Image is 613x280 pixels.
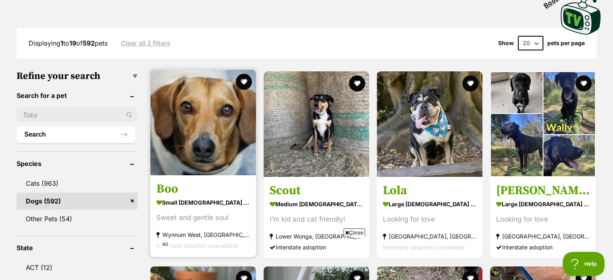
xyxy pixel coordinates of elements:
[264,71,369,177] img: Scout - Australian Kelpie Dog
[270,183,363,198] h3: Scout
[496,198,590,210] strong: large [DEMOGRAPHIC_DATA] Dog
[496,242,590,253] div: Interstate adoption
[121,39,170,47] a: Clear all 2 filters
[264,177,369,259] a: Scout medium [DEMOGRAPHIC_DATA] Dog I’m kid and cat friendly! Lower Wonga, [GEOGRAPHIC_DATA] Inte...
[150,175,256,257] a: Boo small [DEMOGRAPHIC_DATA] Dog Sweet and gentle soul Wynnum West, [GEOGRAPHIC_DATA] Interstate ...
[160,240,453,276] iframe: Advertisement
[270,198,363,210] strong: medium [DEMOGRAPHIC_DATA] Dog
[29,39,108,47] span: Displaying to of pets
[17,244,137,251] header: State
[17,175,137,192] a: Cats (963)
[83,39,95,47] strong: 592
[160,240,170,249] span: AD
[270,214,363,225] div: I’m kid and cat friendly!
[156,181,250,197] h3: Boo
[150,70,256,175] img: Boo - Dachshund (Miniature Smooth Haired) Dog
[563,252,605,276] iframe: Help Scout Beacon - Open
[496,183,590,198] h3: [PERSON_NAME]
[17,210,137,227] a: Other Pets (54)
[17,193,137,209] a: Dogs (592)
[17,127,135,143] button: Search
[547,40,585,46] label: pets per page
[383,231,476,242] strong: [GEOGRAPHIC_DATA], [GEOGRAPHIC_DATA]
[60,39,63,47] strong: 1
[270,231,363,242] strong: Lower Wonga, [GEOGRAPHIC_DATA]
[156,212,250,223] div: Sweet and gentle soul
[383,198,476,210] strong: large [DEMOGRAPHIC_DATA] Dog
[156,242,238,249] span: Interstate adoption unavailable
[377,177,482,259] a: Lola large [DEMOGRAPHIC_DATA] Dog Looking for love [GEOGRAPHIC_DATA], [GEOGRAPHIC_DATA] Interstat...
[462,75,478,91] button: favourite
[349,75,365,91] button: favourite
[17,71,137,82] h3: Refine your search
[496,231,590,242] strong: [GEOGRAPHIC_DATA], [GEOGRAPHIC_DATA]
[490,71,596,177] img: Wally - Labrador Retriever x Bull Arab Dog
[17,259,137,276] a: ACT (12)
[496,214,590,225] div: Looking for love
[69,39,76,47] strong: 19
[156,197,250,208] strong: small [DEMOGRAPHIC_DATA] Dog
[343,228,365,236] span: Close
[383,183,476,198] h3: Lola
[236,74,252,90] button: favourite
[17,107,137,122] input: Toby
[383,214,476,225] div: Looking for love
[17,92,137,99] header: Search for a pet
[377,71,482,177] img: Lola - Australian Bulldog x British Bulldog
[576,75,592,91] button: favourite
[156,229,250,240] strong: Wynnum West, [GEOGRAPHIC_DATA]
[17,160,137,167] header: Species
[490,177,596,259] a: [PERSON_NAME] large [DEMOGRAPHIC_DATA] Dog Looking for love [GEOGRAPHIC_DATA], [GEOGRAPHIC_DATA] ...
[498,40,514,46] span: Show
